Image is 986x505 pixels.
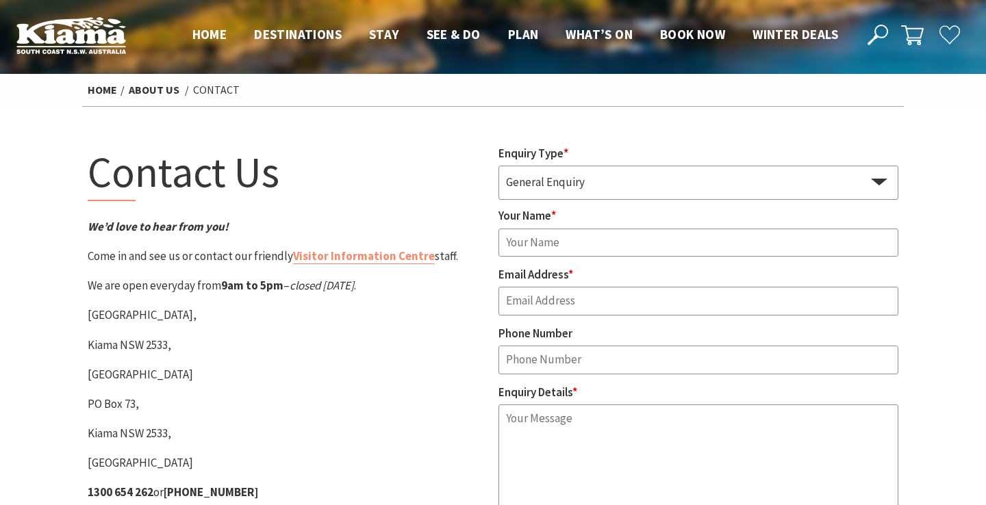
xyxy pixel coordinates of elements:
[254,26,342,42] span: Destinations
[193,81,240,99] li: Contact
[753,26,838,42] span: Winter Deals
[221,278,283,293] strong: 9am to 5pm
[88,276,488,295] p: We are open everyday from – .
[498,287,898,315] input: Email Address
[498,208,556,223] label: Your Name
[88,365,488,384] p: [GEOGRAPHIC_DATA]
[566,26,633,42] span: What’s On
[88,83,117,97] a: Home
[88,219,229,234] em: We’d love to hear from you!
[164,484,258,500] strong: [PHONE_NUMBER]
[290,278,354,293] em: closed [DATE]
[88,395,488,413] p: PO Box 73,
[660,26,725,42] span: Book now
[498,267,573,282] label: Email Address
[88,336,488,354] p: Kiama NSW 2533,
[16,16,126,54] img: Kiama Logo
[88,483,488,502] p: or
[293,248,435,264] a: Visitor Information Centre
[498,385,577,400] label: Enquiry Details
[369,26,399,42] span: Stay
[498,346,898,374] input: Phone Number
[88,484,153,500] strong: 1300 654 262
[498,326,572,341] label: Phone Number
[179,24,852,47] nav: Main Menu
[508,26,539,42] span: Plan
[129,83,179,97] a: About Us
[88,454,488,472] p: [GEOGRAPHIC_DATA]
[192,26,227,42] span: Home
[88,306,488,324] p: [GEOGRAPHIC_DATA],
[88,424,488,443] p: Kiama NSW 2533,
[498,146,568,161] label: Enquiry Type
[498,229,898,257] input: Your Name
[427,26,481,42] span: See & Do
[88,247,488,266] p: Come in and see us or contact our friendly staff.
[88,144,488,201] h1: Contact Us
